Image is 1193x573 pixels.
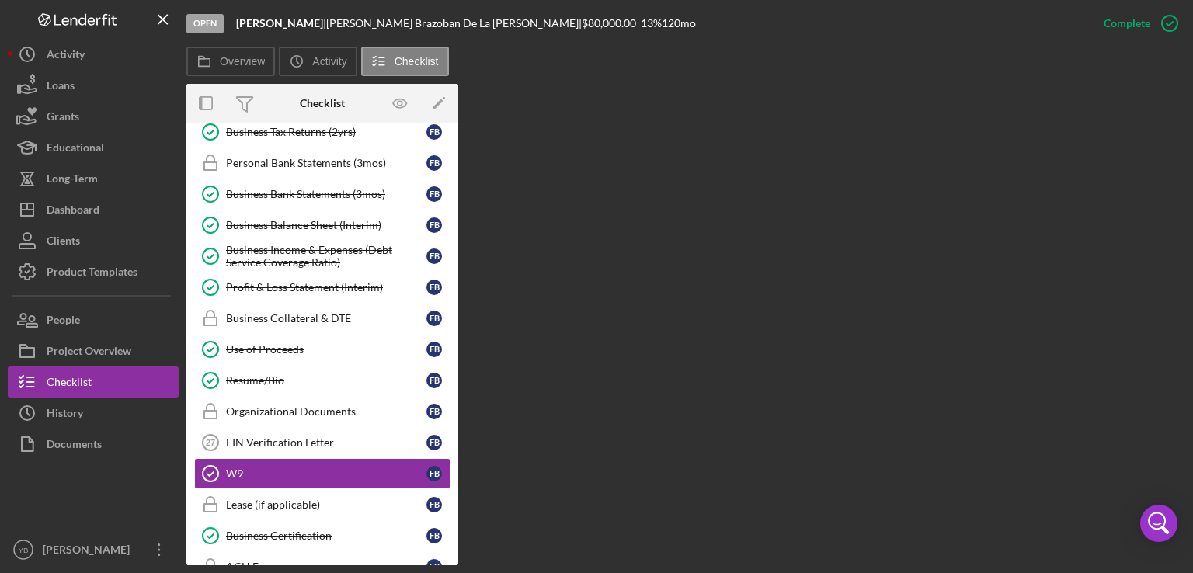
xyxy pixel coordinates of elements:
div: Complete [1104,8,1150,39]
div: F B [426,311,442,326]
button: Project Overview [8,335,179,366]
div: Educational [47,132,104,167]
div: Lease (if applicable) [226,498,426,511]
div: F B [426,466,442,481]
div: Business Collateral & DTE [226,312,426,325]
div: Resume/Bio [226,374,426,387]
button: Loans [8,70,179,101]
a: Business Income & Expenses (Debt Service Coverage Ratio)FB [194,241,450,272]
div: | [236,17,326,30]
button: Educational [8,132,179,163]
div: F B [426,497,442,512]
button: History [8,398,179,429]
button: Overview [186,47,275,76]
a: 27EIN Verification LetterFB [194,427,450,458]
div: F B [426,435,442,450]
a: Personal Bank Statements (3mos)FB [194,148,450,179]
div: F B [426,373,442,388]
div: [PERSON_NAME] Brazoban De La [PERSON_NAME] | [326,17,582,30]
label: Overview [220,55,265,68]
div: Clients [47,225,80,260]
button: Complete [1088,8,1185,39]
button: Activity [8,39,179,70]
button: Clients [8,225,179,256]
div: Grants [47,101,79,136]
div: ACH Form [226,561,426,573]
a: Lease (if applicable)FB [194,489,450,520]
div: F B [426,528,442,543]
a: Business CertificationFB [194,520,450,551]
button: Checklist [361,47,449,76]
div: Profit & Loss Statement (Interim) [226,281,426,293]
div: Checklist [300,97,345,109]
div: EIN Verification Letter [226,436,426,449]
div: W9 [226,467,426,480]
a: Profit & Loss Statement (Interim)FB [194,272,450,303]
button: Dashboard [8,194,179,225]
b: [PERSON_NAME] [236,16,323,30]
button: People [8,304,179,335]
div: Business Bank Statements (3mos) [226,188,426,200]
div: F B [426,404,442,419]
button: Grants [8,101,179,132]
div: Open [186,14,224,33]
div: Product Templates [47,256,137,291]
a: Business Tax Returns (2yrs)FB [194,116,450,148]
button: Long-Term [8,163,179,194]
div: Business Tax Returns (2yrs) [226,126,426,138]
div: F B [426,280,442,295]
button: Activity [279,47,357,76]
div: Business Balance Sheet (Interim) [226,219,426,231]
div: Long-Term [47,163,98,198]
div: F B [426,248,442,264]
div: Personal Bank Statements (3mos) [226,157,426,169]
button: Product Templates [8,256,179,287]
a: Business Collateral & DTEFB [194,303,450,334]
div: F B [426,124,442,140]
label: Checklist [395,55,439,68]
div: 13 % [641,17,662,30]
div: $80,000.00 [582,17,641,30]
a: Resume/BioFB [194,365,450,396]
tspan: 27 [206,438,215,447]
a: Business Bank Statements (3mos)FB [194,179,450,210]
div: Documents [47,429,102,464]
div: F B [426,342,442,357]
div: Use of Proceeds [226,343,426,356]
div: Activity [47,39,85,74]
div: Business Certification [226,530,426,542]
div: F B [426,186,442,202]
div: [PERSON_NAME] [39,534,140,569]
div: Checklist [47,366,92,401]
div: Organizational Documents [226,405,426,418]
div: People [47,304,80,339]
button: YB[PERSON_NAME] [8,534,179,565]
a: Organizational DocumentsFB [194,396,450,427]
button: Checklist [8,366,179,398]
text: YB [19,546,29,554]
div: 120 mo [662,17,696,30]
a: Use of ProceedsFB [194,334,450,365]
a: Business Balance Sheet (Interim)FB [194,210,450,241]
div: Dashboard [47,194,99,229]
a: W9FB [194,458,450,489]
button: Documents [8,429,179,460]
label: Activity [312,55,346,68]
div: F B [426,217,442,233]
div: Loans [47,70,75,105]
div: History [47,398,83,432]
div: F B [426,155,442,171]
div: Business Income & Expenses (Debt Service Coverage Ratio) [226,244,426,269]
